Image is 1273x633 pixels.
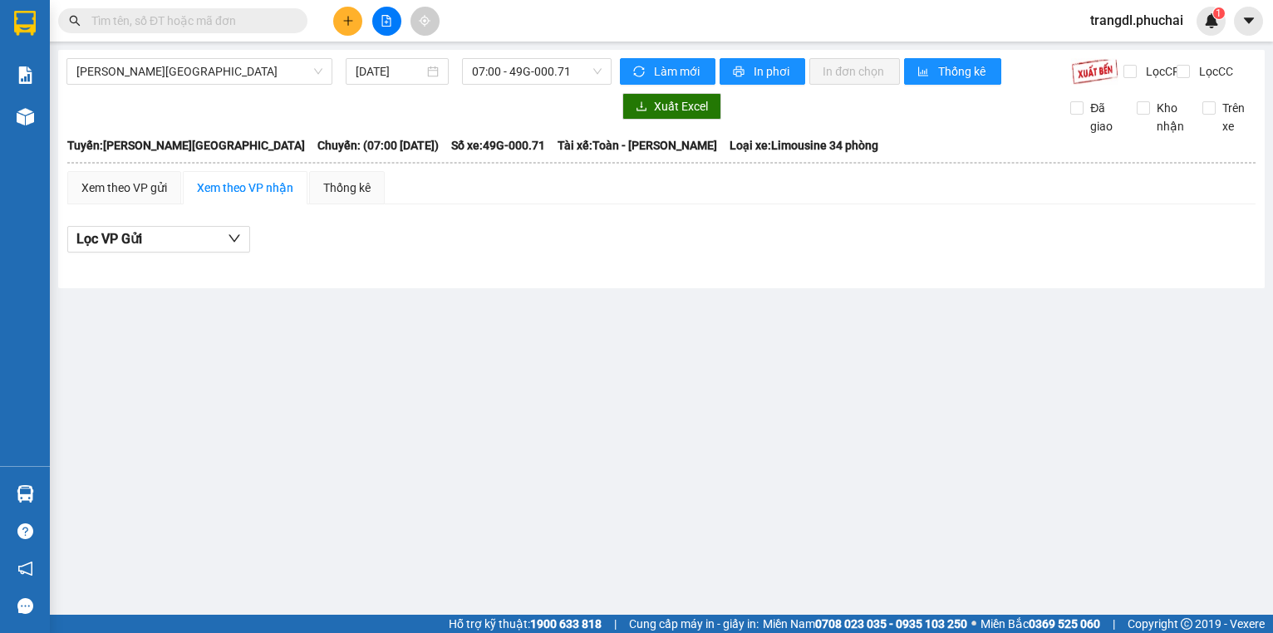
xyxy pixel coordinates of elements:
[1181,618,1192,630] span: copyright
[333,7,362,36] button: plus
[530,617,602,631] strong: 1900 633 818
[91,12,288,30] input: Tìm tên, số ĐT hoặc mã đơn
[1077,10,1197,31] span: trangdl.phuchai
[1150,99,1191,135] span: Kho nhận
[69,15,81,27] span: search
[1071,58,1118,85] img: 9k=
[17,66,34,84] img: solution-icon
[938,62,988,81] span: Thống kê
[356,62,424,81] input: 13/08/2025
[17,108,34,125] img: warehouse-icon
[197,179,293,197] div: Xem theo VP nhận
[917,66,931,79] span: bar-chart
[323,179,371,197] div: Thống kê
[14,11,36,36] img: logo-vxr
[1216,7,1221,19] span: 1
[1213,7,1225,19] sup: 1
[654,62,702,81] span: Làm mới
[17,523,33,539] span: question-circle
[763,615,967,633] span: Miền Nam
[317,136,439,155] span: Chuyến: (07:00 [DATE])
[1241,13,1256,28] span: caret-down
[228,232,241,245] span: down
[971,621,976,627] span: ⚪️
[1084,99,1124,135] span: Đã giao
[614,615,617,633] span: |
[451,136,545,155] span: Số xe: 49G-000.71
[81,179,167,197] div: Xem theo VP gửi
[472,59,602,84] span: 07:00 - 49G-000.71
[67,226,250,253] button: Lọc VP Gửi
[381,15,392,27] span: file-add
[419,15,430,27] span: aim
[17,598,33,614] span: message
[372,7,401,36] button: file-add
[733,66,747,79] span: printer
[809,58,900,85] button: In đơn chọn
[622,93,721,120] button: downloadXuất Excel
[815,617,967,631] strong: 0708 023 035 - 0935 103 250
[1204,13,1219,28] img: icon-new-feature
[754,62,792,81] span: In phơi
[342,15,354,27] span: plus
[981,615,1100,633] span: Miền Bắc
[1234,7,1263,36] button: caret-down
[620,58,715,85] button: syncLàm mới
[1216,99,1256,135] span: Trên xe
[629,615,759,633] span: Cung cấp máy in - giấy in:
[17,561,33,577] span: notification
[76,228,142,249] span: Lọc VP Gửi
[1029,617,1100,631] strong: 0369 525 060
[633,66,647,79] span: sync
[558,136,717,155] span: Tài xế: Toàn - [PERSON_NAME]
[449,615,602,633] span: Hỗ trợ kỹ thuật:
[1139,62,1182,81] span: Lọc CR
[1113,615,1115,633] span: |
[17,485,34,503] img: warehouse-icon
[904,58,1001,85] button: bar-chartThống kê
[76,59,322,84] span: Gia Lai - Đà Lạt
[730,136,878,155] span: Loại xe: Limousine 34 phòng
[720,58,805,85] button: printerIn phơi
[67,139,305,152] b: Tuyến: [PERSON_NAME][GEOGRAPHIC_DATA]
[1192,62,1236,81] span: Lọc CC
[410,7,440,36] button: aim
